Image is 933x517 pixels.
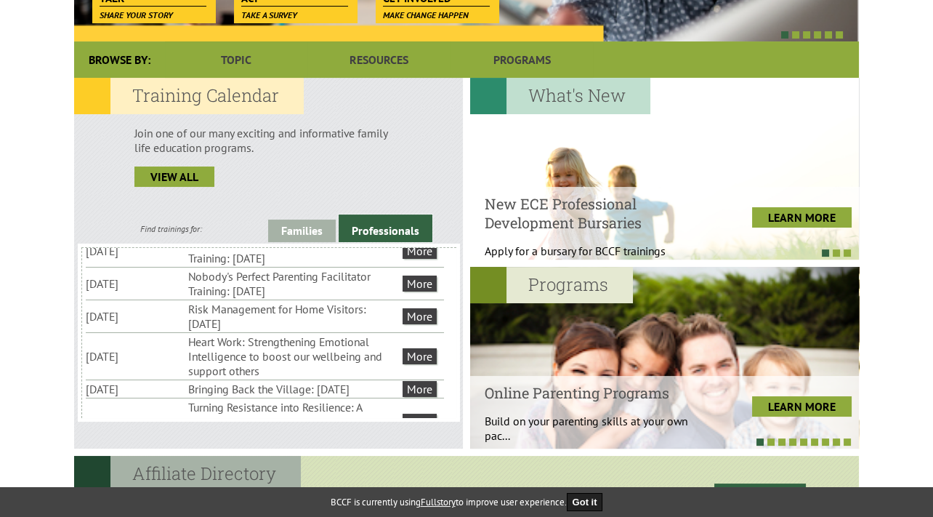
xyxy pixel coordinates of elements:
[470,78,650,114] h2: What's New
[714,484,806,511] a: Organization
[403,276,437,292] a: More
[307,41,450,78] a: Resources
[188,268,400,300] li: Nobody's Perfect Parenting Facilitator Training: [DATE]
[74,78,304,114] h2: Training Calendar
[403,308,437,324] a: More
[188,235,400,267] li: Parent-Child Mother Goose Teacher Training: [DATE]
[383,9,469,20] span: Make change happen
[403,348,437,364] a: More
[86,413,185,430] li: [DATE]
[86,242,185,260] li: [DATE]
[485,383,702,402] h4: Online Parenting Programs
[188,398,400,445] li: Turning Resistance into Resilience: A Workshop on Shame and Parent Engagement
[134,167,214,187] a: view all
[485,194,702,232] h4: New ECE Professional Development Bursaries
[339,215,432,242] a: Professionals
[100,9,173,20] span: Share your story
[752,207,852,228] a: LEARN MORE
[86,308,185,325] li: [DATE]
[403,243,437,259] a: More
[421,496,456,508] a: Fullstory
[74,456,301,492] h2: Affiliate Directory
[268,220,336,242] a: Families
[485,244,702,273] p: Apply for a bursary for BCCF trainings West...
[134,126,403,155] p: Join one of our many exciting and informative family life education programs.
[451,41,593,78] a: Programs
[165,41,307,78] a: Topic
[752,396,852,417] a: LEARN MORE
[470,267,633,303] h2: Programs
[188,333,400,380] li: Heart Work: Strengthening Emotional Intelligence to boost our wellbeing and support others
[86,348,185,365] li: [DATE]
[403,414,437,430] a: More
[241,9,297,20] span: Take a survey
[74,223,268,234] div: Find trainings for:
[188,380,400,398] li: Bringing Back the Village: [DATE]
[86,380,185,398] li: [DATE]
[188,300,400,332] li: Risk Management for Home Visitors: [DATE]
[74,41,165,78] div: Browse By:
[403,381,437,397] a: More
[485,414,702,443] p: Build on your parenting skills at your own pac...
[567,493,603,511] button: Got it
[86,275,185,292] li: [DATE]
